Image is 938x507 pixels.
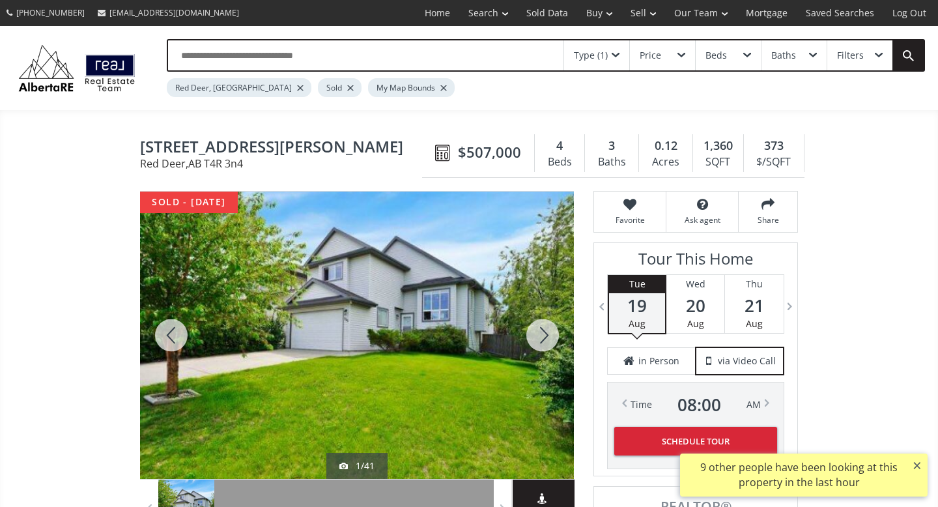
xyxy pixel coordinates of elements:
div: Price [640,51,661,60]
div: Tue [609,275,665,293]
div: Red Deer, [GEOGRAPHIC_DATA] [167,78,311,97]
div: Wed [666,275,724,293]
span: $507,000 [458,142,521,162]
span: Aug [746,317,763,330]
div: 3 [591,138,632,154]
span: 21 [725,297,784,315]
span: 20 [666,297,724,315]
div: Time AM [631,396,761,414]
div: Type (1) [574,51,608,60]
span: Ask agent [673,214,732,225]
h3: Tour This Home [607,250,784,274]
div: Thu [725,275,784,293]
span: Aug [629,317,646,330]
span: via Video Call [718,355,776,368]
div: 4 [541,138,578,154]
span: Red Deer , AB T4R 3n4 [140,158,429,169]
button: Schedule Tour [614,427,777,456]
span: in Person [638,355,679,368]
div: Filters [837,51,864,60]
img: Logo [13,42,141,95]
div: SQFT [700,152,737,172]
div: 255 Addington Drive Red Deer, AB T4R 3n4 - Photo 1 of 41 [140,192,574,479]
span: Favorite [601,214,659,225]
span: Aug [687,317,704,330]
div: My Map Bounds [368,78,455,97]
div: Beds [705,51,727,60]
div: Baths [591,152,632,172]
a: [EMAIL_ADDRESS][DOMAIN_NAME] [91,1,246,25]
span: Share [745,214,791,225]
div: 0.12 [646,138,685,154]
div: Sold [318,78,362,97]
span: 255 Addington Drive [140,138,429,158]
div: $/SQFT [750,152,797,172]
span: 1,360 [703,138,733,154]
div: Acres [646,152,685,172]
div: Baths [771,51,796,60]
div: Beds [541,152,578,172]
div: 9 other people have been looking at this property in the last hour [687,460,911,490]
button: × [907,454,928,477]
span: 19 [609,297,665,315]
span: [PHONE_NUMBER] [16,7,85,18]
span: [EMAIL_ADDRESS][DOMAIN_NAME] [109,7,239,18]
div: 1/41 [339,459,375,472]
span: 08 : 00 [677,396,721,414]
div: sold - [DATE] [140,192,238,213]
div: 373 [750,138,797,154]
